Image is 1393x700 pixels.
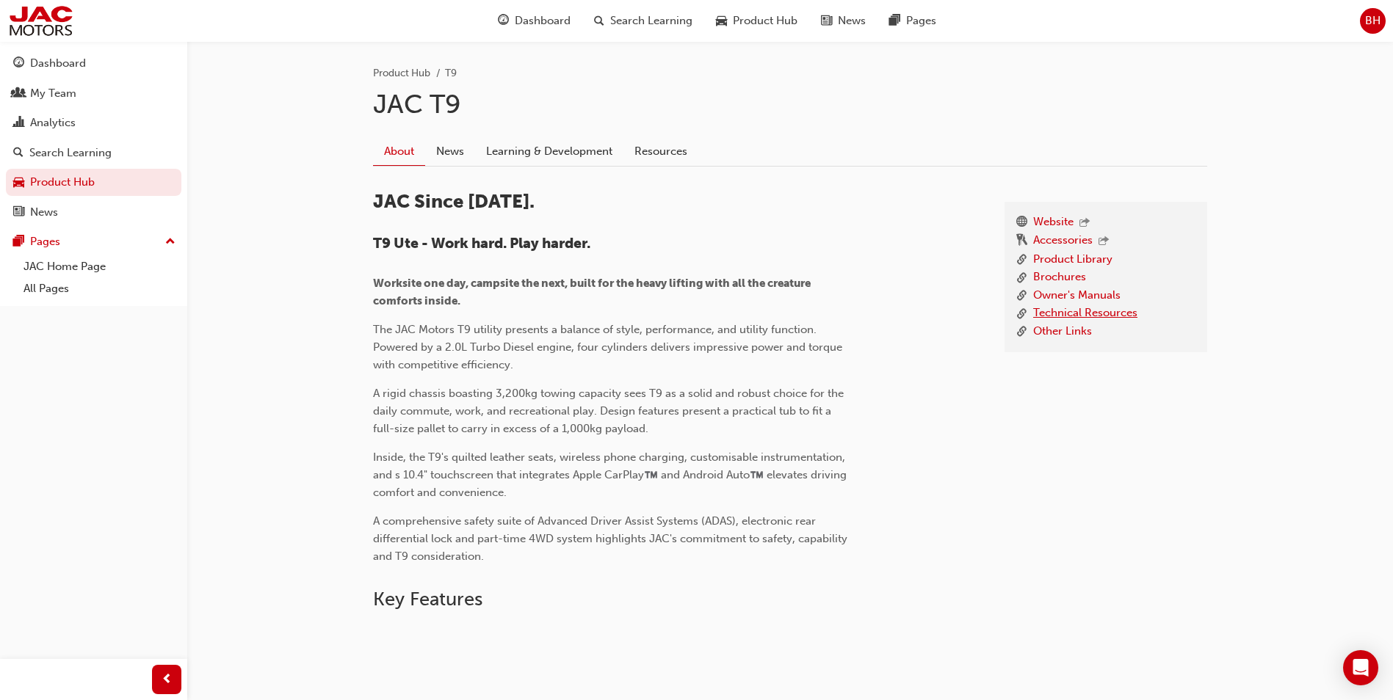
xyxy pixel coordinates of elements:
a: Product Hub [6,169,181,196]
button: BH [1360,8,1386,34]
span: guage-icon [498,12,509,30]
a: guage-iconDashboard [486,6,582,36]
button: Pages [6,228,181,255]
div: Open Intercom Messenger [1343,650,1378,685]
div: News [30,204,58,221]
a: JAC Home Page [18,255,181,278]
span: link-icon [1016,323,1027,341]
span: JAC Since [DATE]. [373,190,535,213]
a: pages-iconPages [878,6,948,36]
a: news-iconNews [809,6,878,36]
div: Dashboard [30,55,86,72]
a: Resources [623,137,698,165]
span: Inside, the T9's quilted leather seats, wireless phone charging, customisable instrumentation, an... [373,451,850,499]
div: Analytics [30,114,76,131]
div: Pages [30,233,60,250]
span: Search Learning [610,12,692,29]
span: Worksite one day, campsite the next, built for the heavy lifting with all the creature comforts i... [373,277,813,307]
span: T9 Ute - Work hard. Play harder. [373,235,590,252]
a: Owner's Manuals [1033,287,1121,305]
a: Website [1033,214,1074,233]
a: Search Learning [6,139,181,167]
span: A comprehensive safety suite of Advanced Driver Assist Systems (ADAS), electronic rear differenti... [373,514,850,563]
a: search-iconSearch Learning [582,6,704,36]
span: outbound-icon [1079,217,1090,230]
a: News [6,199,181,226]
h2: Key Features [373,588,1207,611]
a: All Pages [18,277,181,300]
a: My Team [6,80,181,107]
span: link-icon [1016,251,1027,269]
span: www-icon [1016,214,1027,233]
span: news-icon [13,206,24,219]
a: Dashboard [6,50,181,77]
div: My Team [30,85,76,102]
a: About [373,137,425,166]
a: Brochures [1033,269,1086,287]
a: Other Links [1033,323,1092,341]
span: News [838,12,866,29]
span: chart-icon [13,117,24,130]
span: prev-icon [162,671,173,689]
span: car-icon [716,12,727,30]
a: Technical Resources [1033,305,1137,323]
a: Product Hub [373,67,430,79]
span: news-icon [821,12,832,30]
span: pages-icon [889,12,900,30]
span: search-icon [594,12,604,30]
a: Product Library [1033,251,1112,269]
span: BH [1365,12,1381,29]
button: DashboardMy TeamAnalyticsSearch LearningProduct HubNews [6,47,181,228]
span: car-icon [13,176,24,189]
span: link-icon [1016,269,1027,287]
span: search-icon [13,147,23,160]
a: Accessories [1033,232,1093,251]
img: jac-portal [7,4,74,37]
span: link-icon [1016,287,1027,305]
span: guage-icon [13,57,24,70]
span: Dashboard [515,12,571,29]
div: Search Learning [29,145,112,161]
a: car-iconProduct Hub [704,6,809,36]
li: T9 [445,65,457,82]
a: Learning & Development [475,137,623,165]
span: keys-icon [1016,232,1027,251]
span: up-icon [165,233,176,252]
span: The JAC Motors T9 utility presents a balance of style, performance, and utility function. Powered... [373,323,845,371]
span: Product Hub [733,12,797,29]
span: link-icon [1016,305,1027,323]
span: people-icon [13,87,24,101]
a: News [425,137,475,165]
span: pages-icon [13,236,24,249]
span: A rigid chassis boasting 3,200kg towing capacity sees T9 as a solid and robust choice for the dai... [373,387,847,435]
h1: JAC T9 [373,88,1207,120]
a: Analytics [6,109,181,136]
span: outbound-icon [1099,236,1109,248]
span: Pages [906,12,936,29]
